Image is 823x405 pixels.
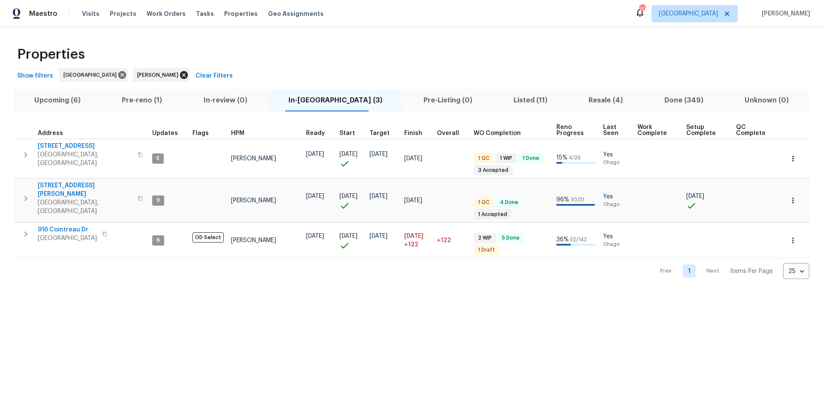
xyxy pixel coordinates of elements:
span: [DATE] [369,193,387,199]
span: [DATE] [339,151,357,157]
span: [PERSON_NAME] [231,198,276,204]
span: 1 WIP [496,155,516,162]
span: Geo Assignments [268,9,324,18]
span: [GEOGRAPHIC_DATA], [GEOGRAPHIC_DATA] [38,198,132,216]
span: [DATE] [404,198,422,204]
span: Overall [437,130,459,136]
span: Pre-reno (1) [106,94,177,106]
span: 0h ago [603,201,631,208]
span: [PERSON_NAME] [231,237,276,243]
span: 4 Done [496,199,522,206]
span: Visits [82,9,99,18]
div: Days past target finish date [437,130,467,136]
span: +122 [404,240,418,249]
td: Project started on time [336,223,366,258]
span: 0h ago [603,241,631,248]
span: Resale (4) [573,94,638,106]
span: [PERSON_NAME] [231,156,276,162]
span: Setup Complete [686,124,721,136]
button: Clear Filters [192,68,236,84]
span: 15 % [556,155,568,161]
span: [DATE] [686,193,704,199]
span: 96 % [556,197,569,203]
p: Items Per Page [730,267,773,276]
span: QC Complete [736,124,769,136]
span: 1 QC [475,155,493,162]
div: Actual renovation start date [339,130,363,136]
span: Reno Progress [556,124,589,136]
span: [PERSON_NAME] [137,71,182,79]
span: Flags [192,130,209,136]
td: Scheduled to finish 122 day(s) late [401,223,433,258]
span: Address [38,130,63,136]
span: 0h ago [603,159,631,166]
span: [STREET_ADDRESS] [38,142,132,150]
span: [GEOGRAPHIC_DATA], [GEOGRAPHIC_DATA] [38,150,132,168]
span: [DATE] [369,151,387,157]
span: 916 Cointreau Dr [38,225,97,234]
span: HPM [231,130,244,136]
span: Last Seen [603,124,623,136]
span: 5 Done [499,234,523,242]
span: Done (349) [649,94,719,106]
span: Unknown (0) [729,94,804,106]
span: 5 [153,155,163,162]
div: Projected renovation finish date [404,130,430,136]
span: [DATE] [306,151,324,157]
span: 1 Draft [475,246,499,254]
span: Target [369,130,390,136]
td: Project started on time [336,179,366,222]
a: Goto page 1 [683,264,696,278]
span: Yes [603,150,631,159]
span: +122 [437,237,451,243]
span: Updates [152,130,178,136]
span: Pre-Listing (0) [408,94,488,106]
td: Project started on time [336,139,366,178]
span: In-review (0) [188,94,262,106]
div: 25 [783,260,809,282]
span: [GEOGRAPHIC_DATA] [659,9,718,18]
span: [DATE] [306,193,324,199]
span: OD Select [192,232,224,243]
span: Properties [17,50,85,59]
nav: Pagination Navigation [652,263,809,279]
span: [DATE] [404,156,422,162]
span: [DATE] [339,233,357,239]
span: WO Completion [474,130,521,136]
span: Maestro [29,9,57,18]
span: Listed (11) [498,94,563,106]
span: Finish [404,130,422,136]
span: [STREET_ADDRESS][PERSON_NAME] [38,181,132,198]
div: 20 [639,5,645,14]
span: In-[GEOGRAPHIC_DATA] (3) [273,94,398,106]
span: 9 [153,197,163,204]
span: Work Orders [147,9,186,18]
span: Upcoming (6) [19,94,96,106]
span: 4 / 26 [569,155,581,160]
span: Start [339,130,355,136]
span: [DATE] [306,233,324,239]
span: [DATE] [404,233,424,239]
span: 3 Accepted [475,167,512,174]
span: Show filters [17,71,53,81]
span: 1 Done [519,155,543,162]
td: 122 day(s) past target finish date [433,223,470,258]
span: Tasks [196,11,214,17]
span: 1 Accepted [475,211,511,218]
span: Ready [306,130,325,136]
span: [DATE] [339,193,357,199]
div: [GEOGRAPHIC_DATA] [59,68,128,82]
span: Projects [110,9,136,18]
span: Clear Filters [195,71,233,81]
div: [PERSON_NAME] [133,68,189,82]
span: Work Complete [637,124,672,136]
button: Show filters [14,68,57,84]
span: [DATE] [369,233,387,239]
span: 52 / 142 [570,237,587,242]
span: [GEOGRAPHIC_DATA] [63,71,120,79]
span: 30 / 31 [571,197,584,202]
span: 1 QC [475,199,493,206]
div: Target renovation project end date [369,130,397,136]
span: 2 WIP [475,234,495,242]
span: 6 [153,237,163,244]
